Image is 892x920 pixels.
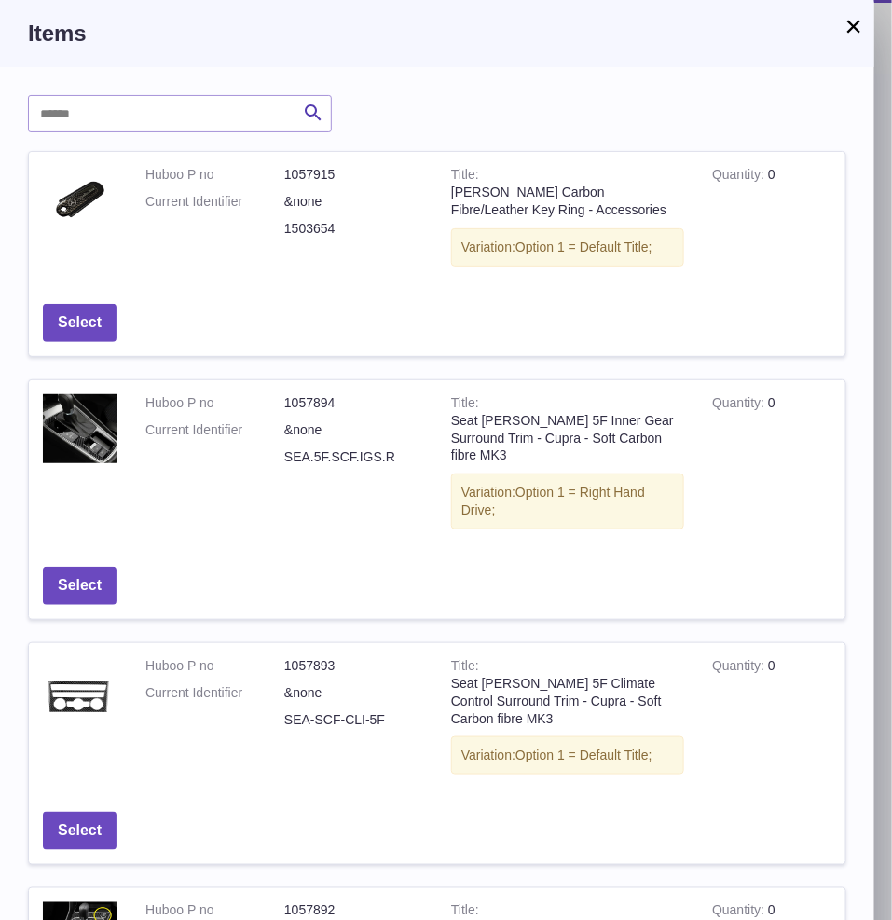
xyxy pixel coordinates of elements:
button: Select [43,304,117,342]
span: Option 1 = Right Hand Drive; [461,485,645,517]
strong: Title [451,658,479,678]
strong: Title [451,395,479,415]
button: × [843,15,865,37]
strong: Title [451,167,479,186]
dd: 1057893 [284,657,423,675]
dd: 1057894 [284,394,423,412]
dt: Huboo P no [145,902,284,920]
strong: Quantity [712,167,768,186]
dt: Current Identifier [145,421,284,439]
strong: Quantity [712,658,768,678]
td: 0 [698,380,845,553]
dt: Huboo P no [145,166,284,184]
div: Variation: [451,228,684,267]
dt: Current Identifier [145,684,284,702]
div: Seat [PERSON_NAME] 5F Climate Control Surround Trim - Cupra - Soft Carbon fibre MK3 [451,675,684,728]
img: Seat Leon 5F Inner Gear Surround Trim - Cupra - Soft Carbon fibre MK3 [43,394,117,463]
dd: 1057892 [284,902,423,920]
div: [PERSON_NAME] Carbon Fibre/Leather Key Ring - Accessories [451,184,684,219]
dd: SEA-SCF-CLI-5F [284,711,423,729]
div: Seat [PERSON_NAME] 5F Inner Gear Surround Trim - Cupra - Soft Carbon fibre MK3 [451,412,684,465]
td: 0 [698,152,845,290]
dt: Current Identifier [145,193,284,211]
dt: Huboo P no [145,394,284,412]
dd: SEA.5F.SCF.IGS.R [284,448,423,466]
button: Select [43,567,117,605]
strong: Quantity [712,395,768,415]
dt: Huboo P no [145,657,284,675]
div: Variation: [451,736,684,775]
span: Option 1 = Default Title; [515,240,652,254]
dd: &none [284,684,423,702]
dd: 1503654 [284,220,423,238]
h3: Items [28,19,846,48]
img: Seat Leon 5F Climate Control Surround Trim - Cupra - Soft Carbon fibre MK3 [43,657,117,732]
dd: &none [284,193,423,211]
img: Mercedes Black Carbon Fibre/Leather Key Ring - Accessories [43,166,117,233]
dd: 1057915 [284,166,423,184]
button: Select [43,812,117,850]
dd: &none [284,421,423,439]
span: Option 1 = Default Title; [515,748,652,762]
div: Variation: [451,474,684,529]
td: 0 [698,643,845,798]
